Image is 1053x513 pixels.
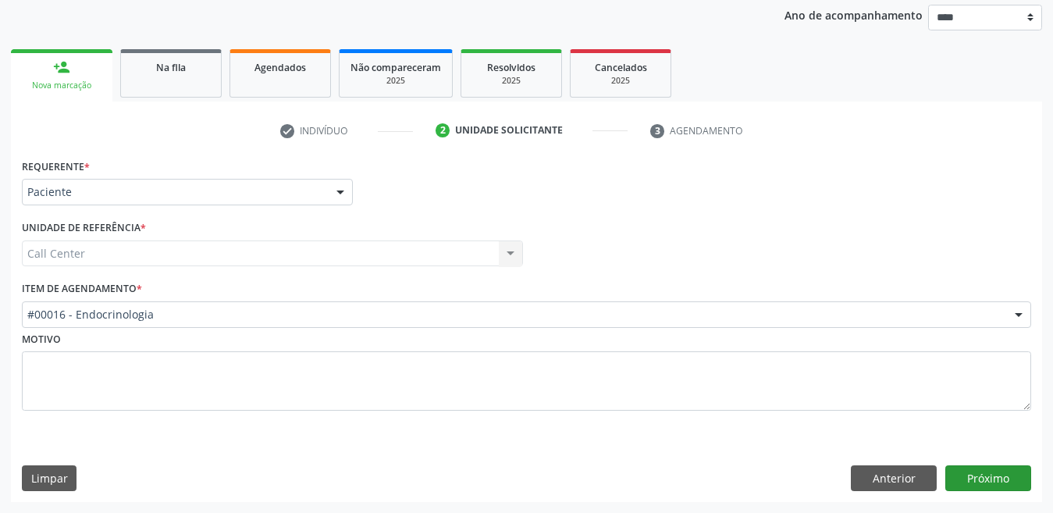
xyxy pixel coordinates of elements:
p: Ano de acompanhamento [784,5,923,24]
button: Anterior [851,465,937,492]
div: 2025 [582,75,660,87]
label: Unidade de referência [22,216,146,240]
span: Na fila [156,61,186,74]
div: 2025 [472,75,550,87]
div: Nova marcação [22,80,101,91]
label: Item de agendamento [22,277,142,301]
span: Agendados [254,61,306,74]
span: Paciente [27,184,321,200]
span: Não compareceram [350,61,441,74]
div: 2025 [350,75,441,87]
label: Requerente [22,155,90,179]
div: person_add [53,59,70,76]
div: Unidade solicitante [455,123,563,137]
span: #00016 - Endocrinologia [27,307,999,322]
span: Cancelados [595,61,647,74]
span: Resolvidos [487,61,535,74]
button: Próximo [945,465,1031,492]
button: Limpar [22,465,76,492]
label: Motivo [22,328,61,352]
div: 2 [436,123,450,137]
